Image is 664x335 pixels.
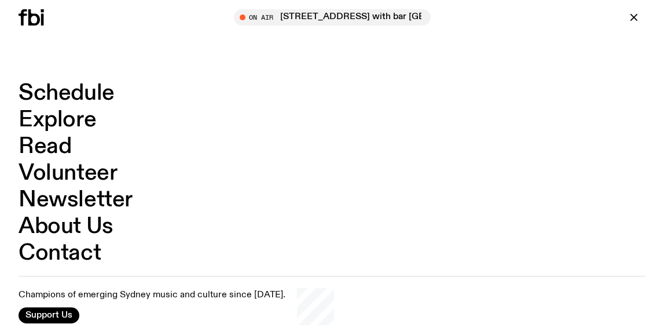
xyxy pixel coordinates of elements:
[19,82,115,104] a: Schedule
[19,290,285,301] p: Champions of emerging Sydney music and culture since [DATE].
[234,9,431,26] button: On Air[STREET_ADDRESS] with bar [GEOGRAPHIC_DATA]
[19,242,101,264] a: Contact
[19,189,133,211] a: Newsletter
[25,310,72,321] span: Support Us
[19,216,113,238] a: About Us
[19,136,71,158] a: Read
[19,109,96,131] a: Explore
[19,162,117,184] a: Volunteer
[19,307,79,323] button: Support Us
